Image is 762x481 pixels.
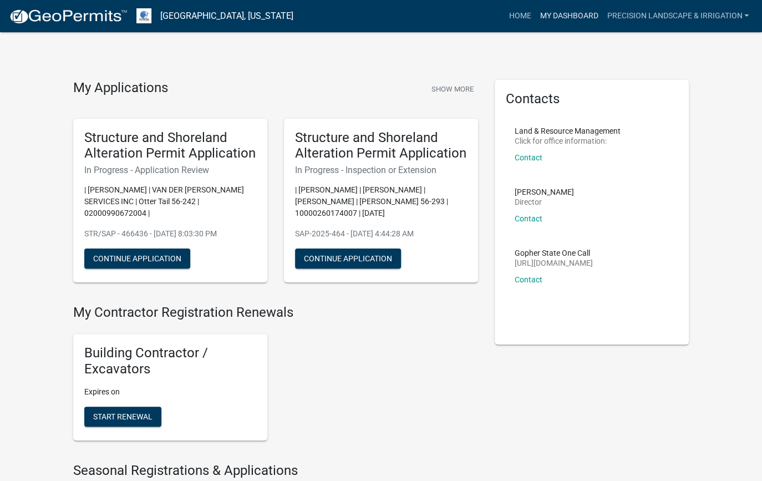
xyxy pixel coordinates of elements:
[602,6,753,27] a: Precision Landscape & Irrigation
[515,127,621,135] p: Land & Resource Management
[93,412,153,421] span: Start Renewal
[427,80,478,98] button: Show More
[73,305,478,449] wm-registration-list-section: My Contractor Registration Renewals
[136,8,151,23] img: Otter Tail County, Minnesota
[84,249,190,269] button: Continue Application
[84,407,161,427] button: Start Renewal
[506,91,678,107] h5: Contacts
[295,228,467,240] p: SAP-2025-464 - [DATE] 4:44:28 AM
[295,249,401,269] button: Continue Application
[515,188,574,196] p: [PERSON_NAME]
[84,345,256,377] h5: Building Contractor / Excavators
[515,214,542,223] a: Contact
[295,130,467,162] h5: Structure and Shoreland Alteration Permit Application
[73,80,168,97] h4: My Applications
[84,386,256,398] p: Expires on
[515,153,542,162] a: Contact
[84,184,256,219] p: | [PERSON_NAME] | VAN DER [PERSON_NAME] SERVICES INC | Otter Tail 56-242 | 02000990672004 |
[84,228,256,240] p: STR/SAP - 466436 - [DATE] 8:03:30 PM
[504,6,535,27] a: Home
[73,463,478,479] h4: Seasonal Registrations & Applications
[535,6,602,27] a: My Dashboard
[295,184,467,219] p: | [PERSON_NAME] | [PERSON_NAME] | [PERSON_NAME] | [PERSON_NAME] 56-293 | 10000260174007 | [DATE]
[160,7,293,26] a: [GEOGRAPHIC_DATA], [US_STATE]
[84,130,256,162] h5: Structure and Shoreland Alteration Permit Application
[515,259,593,267] p: [URL][DOMAIN_NAME]
[515,137,621,145] p: Click for office information:
[295,165,467,175] h6: In Progress - Inspection or Extension
[84,165,256,175] h6: In Progress - Application Review
[515,198,574,206] p: Director
[73,305,478,321] h4: My Contractor Registration Renewals
[515,275,542,284] a: Contact
[515,249,593,257] p: Gopher State One Call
